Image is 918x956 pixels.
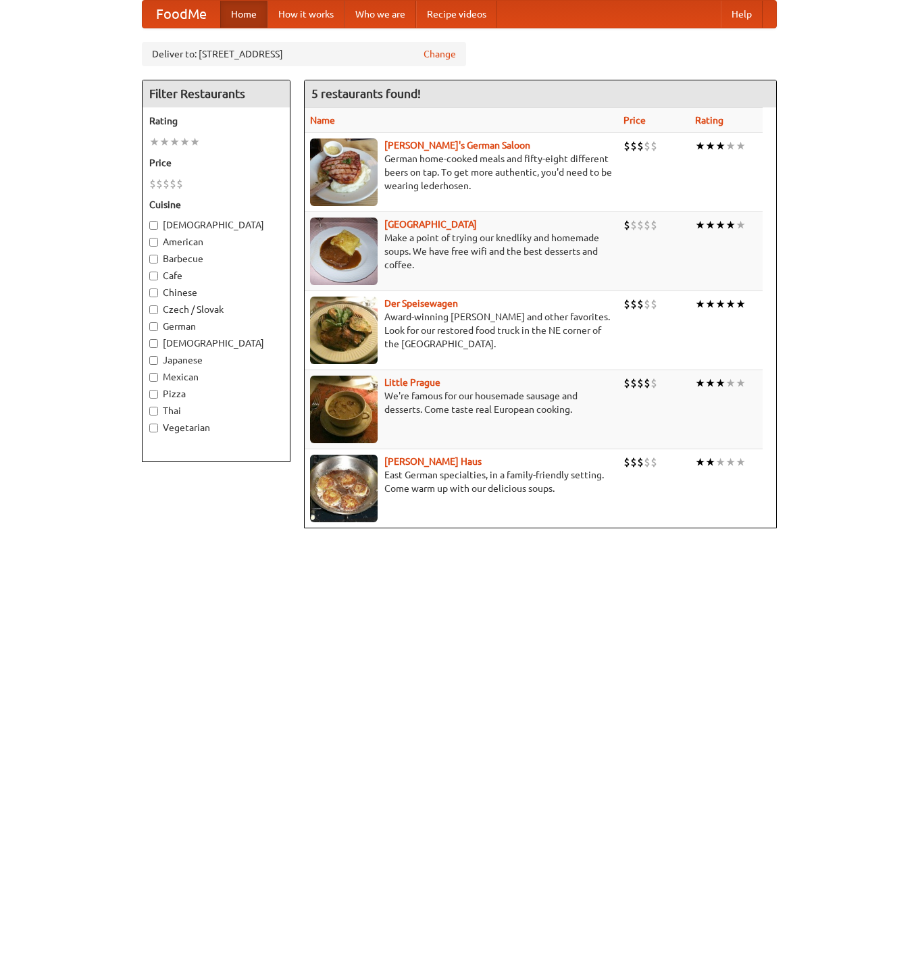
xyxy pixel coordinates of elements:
[149,421,283,434] label: Vegetarian
[310,455,378,522] img: kohlhaus.jpg
[695,455,705,470] li: ★
[149,303,283,316] label: Czech / Slovak
[267,1,345,28] a: How it works
[705,297,715,311] li: ★
[644,376,651,391] li: $
[725,455,736,470] li: ★
[149,255,158,263] input: Barbecue
[156,176,163,191] li: $
[149,407,158,416] input: Thai
[705,376,715,391] li: ★
[715,139,725,153] li: ★
[623,218,630,232] li: $
[149,286,283,299] label: Chinese
[143,1,220,28] a: FoodMe
[149,176,156,191] li: $
[651,139,657,153] li: $
[715,455,725,470] li: ★
[736,218,746,232] li: ★
[190,134,200,149] li: ★
[695,218,705,232] li: ★
[170,134,180,149] li: ★
[310,139,378,206] img: esthers.jpg
[644,297,651,311] li: $
[637,376,644,391] li: $
[715,218,725,232] li: ★
[159,134,170,149] li: ★
[149,288,158,297] input: Chinese
[695,376,705,391] li: ★
[630,297,637,311] li: $
[149,238,158,247] input: American
[644,455,651,470] li: $
[651,218,657,232] li: $
[424,47,456,61] a: Change
[384,456,482,467] a: [PERSON_NAME] Haus
[721,1,763,28] a: Help
[149,322,158,331] input: German
[149,221,158,230] input: [DEMOGRAPHIC_DATA]
[310,389,613,416] p: We're famous for our housemade sausage and desserts. Come taste real European cooking.
[630,139,637,153] li: $
[149,269,283,282] label: Cafe
[149,252,283,266] label: Barbecue
[630,218,637,232] li: $
[310,115,335,126] a: Name
[163,176,170,191] li: $
[623,376,630,391] li: $
[725,376,736,391] li: ★
[149,339,158,348] input: [DEMOGRAPHIC_DATA]
[384,140,530,151] a: [PERSON_NAME]'s German Saloon
[143,80,290,107] h4: Filter Restaurants
[220,1,267,28] a: Home
[345,1,416,28] a: Who we are
[736,376,746,391] li: ★
[637,455,644,470] li: $
[705,455,715,470] li: ★
[623,297,630,311] li: $
[695,297,705,311] li: ★
[310,152,613,193] p: German home-cooked meals and fifty-eight different beers on tap. To get more authentic, you'd nee...
[651,455,657,470] li: $
[725,218,736,232] li: ★
[644,218,651,232] li: $
[149,114,283,128] h5: Rating
[149,320,283,333] label: German
[176,176,183,191] li: $
[630,455,637,470] li: $
[736,139,746,153] li: ★
[623,115,646,126] a: Price
[630,376,637,391] li: $
[149,235,283,249] label: American
[310,231,613,272] p: Make a point of trying our knedlíky and homemade soups. We have free wifi and the best desserts a...
[384,219,477,230] a: [GEOGRAPHIC_DATA]
[725,297,736,311] li: ★
[736,455,746,470] li: ★
[644,139,651,153] li: $
[715,297,725,311] li: ★
[311,87,421,100] ng-pluralize: 5 restaurants found!
[310,310,613,351] p: Award-winning [PERSON_NAME] and other favorites. Look for our restored food truck in the NE corne...
[149,156,283,170] h5: Price
[149,390,158,399] input: Pizza
[149,353,283,367] label: Japanese
[310,468,613,495] p: East German specialties, in a family-friendly setting. Come warm up with our delicious soups.
[384,377,440,388] a: Little Prague
[705,218,715,232] li: ★
[736,297,746,311] li: ★
[651,297,657,311] li: $
[715,376,725,391] li: ★
[149,272,158,280] input: Cafe
[149,336,283,350] label: [DEMOGRAPHIC_DATA]
[384,298,458,309] a: Der Speisewagen
[149,356,158,365] input: Japanese
[149,134,159,149] li: ★
[142,42,466,66] div: Deliver to: [STREET_ADDRESS]
[149,305,158,314] input: Czech / Slovak
[170,176,176,191] li: $
[695,139,705,153] li: ★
